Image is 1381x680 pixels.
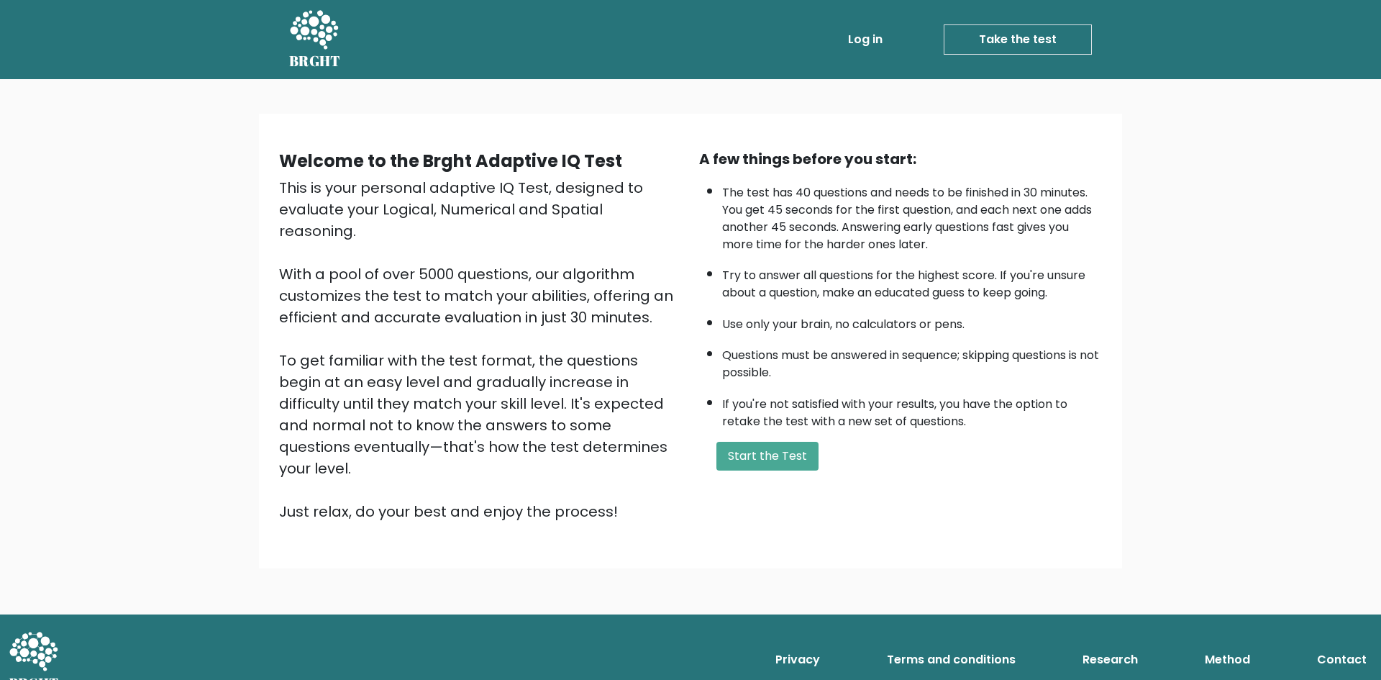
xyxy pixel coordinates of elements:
[1077,645,1144,674] a: Research
[722,177,1102,253] li: The test has 40 questions and needs to be finished in 30 minutes. You get 45 seconds for the firs...
[1311,645,1372,674] a: Contact
[1199,645,1256,674] a: Method
[279,149,622,173] b: Welcome to the Brght Adaptive IQ Test
[881,645,1021,674] a: Terms and conditions
[722,309,1102,333] li: Use only your brain, no calculators or pens.
[699,148,1102,170] div: A few things before you start:
[770,645,826,674] a: Privacy
[722,389,1102,430] li: If you're not satisfied with your results, you have the option to retake the test with a new set ...
[722,340,1102,381] li: Questions must be answered in sequence; skipping questions is not possible.
[716,442,819,471] button: Start the Test
[289,6,341,73] a: BRGHT
[944,24,1092,55] a: Take the test
[279,177,682,522] div: This is your personal adaptive IQ Test, designed to evaluate your Logical, Numerical and Spatial ...
[722,260,1102,302] li: Try to answer all questions for the highest score. If you're unsure about a question, make an edu...
[842,25,888,54] a: Log in
[289,53,341,70] h5: BRGHT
